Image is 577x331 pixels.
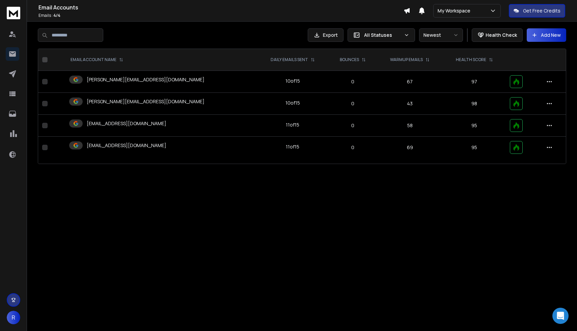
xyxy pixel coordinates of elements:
[308,28,344,42] button: Export
[7,7,20,19] img: logo
[333,144,373,151] p: 0
[443,115,506,137] td: 95
[472,28,523,42] button: Health Check
[340,57,359,62] p: BOUNCES
[456,57,486,62] p: HEALTH SCORE
[333,100,373,107] p: 0
[377,93,443,115] td: 43
[7,311,20,324] button: R
[419,28,463,42] button: Newest
[286,121,299,128] div: 11 of 15
[333,78,373,85] p: 0
[87,98,204,105] p: [PERSON_NAME][EMAIL_ADDRESS][DOMAIN_NAME]
[271,57,308,62] p: DAILY EMAILS SENT
[87,76,204,83] p: [PERSON_NAME][EMAIL_ADDRESS][DOMAIN_NAME]
[38,3,404,11] h1: Email Accounts
[509,4,565,18] button: Get Free Credits
[286,143,299,150] div: 11 of 15
[364,32,401,38] p: All Statuses
[523,7,560,14] p: Get Free Credits
[285,100,300,106] div: 10 of 15
[377,71,443,93] td: 67
[438,7,473,14] p: My Workspace
[71,57,123,62] div: EMAIL ACCOUNT NAME
[38,13,404,18] p: Emails :
[443,137,506,159] td: 95
[377,137,443,159] td: 69
[552,308,569,324] div: Open Intercom Messenger
[285,78,300,84] div: 10 of 15
[53,12,60,18] span: 4 / 4
[443,71,506,93] td: 97
[333,122,373,129] p: 0
[87,120,166,127] p: [EMAIL_ADDRESS][DOMAIN_NAME]
[87,142,166,149] p: [EMAIL_ADDRESS][DOMAIN_NAME]
[486,32,517,38] p: Health Check
[443,93,506,115] td: 98
[390,57,423,62] p: WARMUP EMAILS
[527,28,566,42] button: Add New
[377,115,443,137] td: 58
